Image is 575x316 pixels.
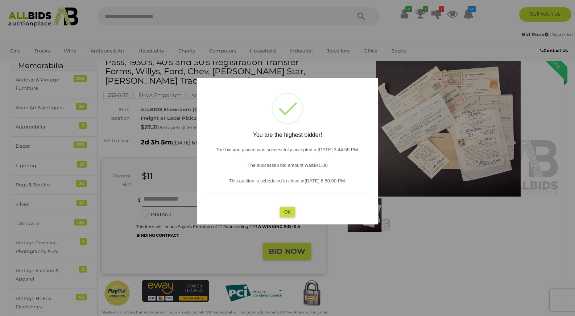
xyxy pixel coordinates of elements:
button: OK [280,206,295,217]
span: [DATE] 6:50:00 PM [305,178,345,184]
h2: You are the highest bidder! [204,132,371,138]
p: The bid you placed was successfully accepted at . [204,145,371,153]
p: This auction is scheduled to close at . [204,177,371,185]
p: The successful bid amount was [204,161,371,169]
span: $41.00 [313,162,328,168]
span: [DATE] 3:44:55 PM [318,147,358,152]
